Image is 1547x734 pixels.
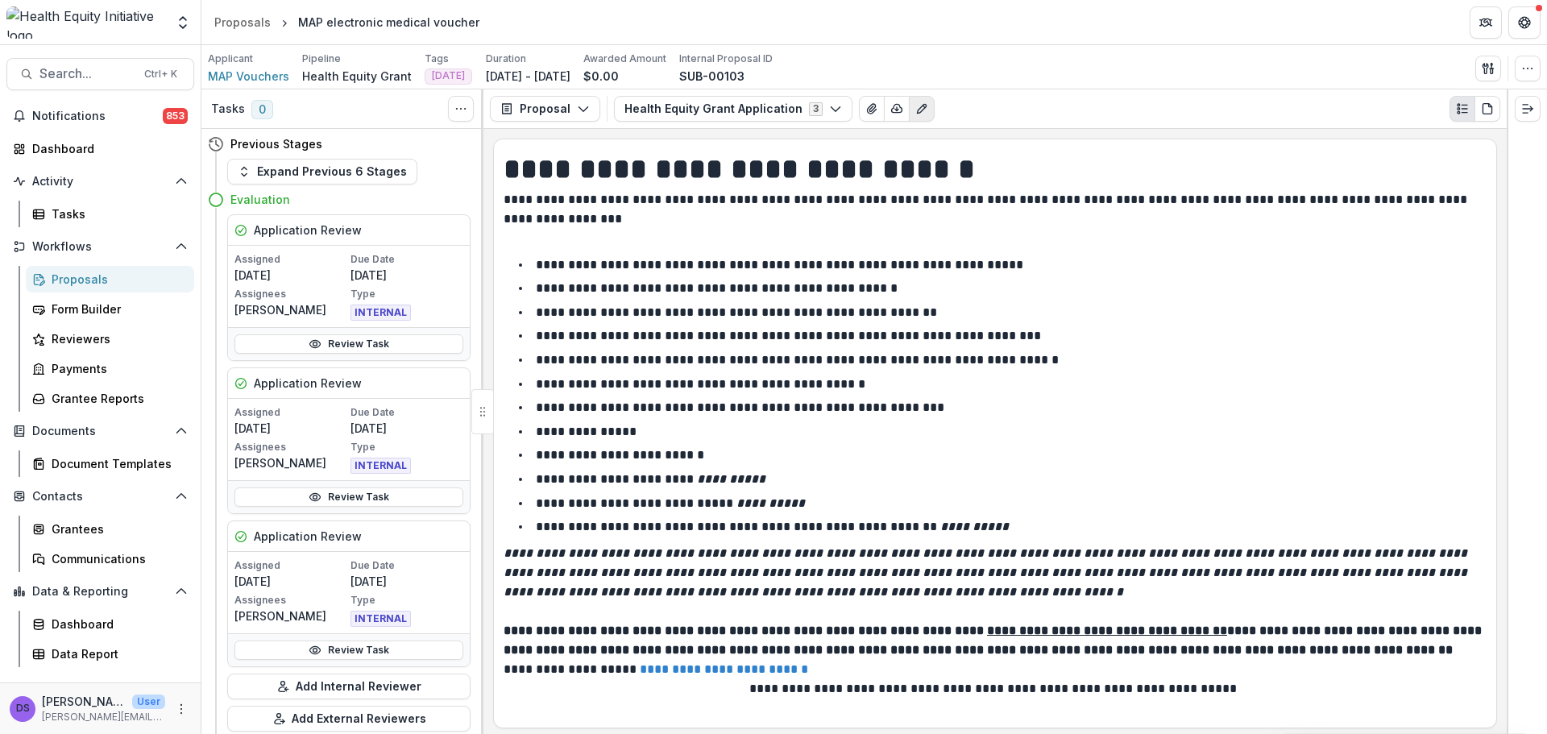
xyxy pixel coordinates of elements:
button: Open Workflows [6,234,194,259]
p: [PERSON_NAME] [42,693,126,710]
p: Health Equity Grant [302,68,412,85]
p: [DATE] - [DATE] [486,68,570,85]
p: [DATE] [234,420,347,437]
a: Reviewers [26,326,194,352]
button: More [172,699,191,719]
a: MAP Vouchers [208,68,289,85]
div: Communications [52,550,181,567]
span: Workflows [32,240,168,254]
p: [DATE] [350,267,463,284]
p: Due Date [350,558,463,573]
button: Expand right [1515,96,1541,122]
p: [DATE] [350,573,463,590]
p: Assigned [234,558,347,573]
span: [DATE] [432,70,465,81]
p: [DATE] [234,573,347,590]
div: Dashboard [32,140,181,157]
button: Open Contacts [6,483,194,509]
h5: Application Review [254,222,362,238]
h4: Evaluation [230,191,290,208]
button: Toggle View Cancelled Tasks [448,96,474,122]
button: Open Data & Reporting [6,578,194,604]
p: Duration [486,52,526,66]
button: Partners [1470,6,1502,39]
a: Form Builder [26,296,194,322]
button: Notifications853 [6,103,194,129]
button: Open entity switcher [172,6,194,39]
a: Dashboard [26,611,194,637]
div: Document Templates [52,455,181,472]
a: Dashboard [6,135,194,162]
a: Review Task [234,487,463,507]
p: Type [350,440,463,454]
button: Add External Reviewers [227,706,471,732]
span: 0 [251,100,273,119]
span: INTERNAL [350,611,411,627]
a: Proposals [26,266,194,292]
div: Data Report [52,645,181,662]
a: Review Task [234,641,463,660]
div: Reviewers [52,330,181,347]
div: Payments [52,360,181,377]
span: Activity [32,175,168,189]
p: Applicant [208,52,253,66]
a: Data Report [26,641,194,667]
div: Dashboard [52,616,181,632]
button: Edit as form [909,96,935,122]
button: Open Documents [6,418,194,444]
nav: breadcrumb [208,10,486,34]
a: Grantees [26,516,194,542]
a: Payments [26,355,194,382]
button: Open Activity [6,168,194,194]
span: Search... [39,66,135,81]
p: [PERSON_NAME][EMAIL_ADDRESS][PERSON_NAME][DATE][DOMAIN_NAME] [42,710,165,724]
div: Grantee Reports [52,390,181,407]
img: Health Equity Initiative logo [6,6,165,39]
p: Assigned [234,405,347,420]
a: Tasks [26,201,194,227]
a: Review Task [234,334,463,354]
p: Type [350,287,463,301]
h5: Application Review [254,528,362,545]
h5: Application Review [254,375,362,392]
p: Awarded Amount [583,52,666,66]
span: Documents [32,425,168,438]
h3: Tasks [211,102,245,116]
span: Contacts [32,490,168,504]
button: Health Equity Grant Application3 [614,96,852,122]
div: Form Builder [52,301,181,317]
p: [PERSON_NAME] [234,454,347,471]
p: Tags [425,52,449,66]
button: Expand Previous 6 Stages [227,159,417,185]
p: Assignees [234,440,347,454]
div: Dr. Ana Smith [16,703,30,714]
span: Notifications [32,110,163,123]
span: 853 [163,108,188,124]
span: Data & Reporting [32,585,168,599]
button: Add Internal Reviewer [227,674,471,699]
div: Ctrl + K [141,65,180,83]
button: View Attached Files [859,96,885,122]
p: Type [350,593,463,608]
p: Due Date [350,252,463,267]
div: Tasks [52,205,181,222]
span: INTERNAL [350,305,411,321]
p: Assignees [234,287,347,301]
p: SUB-00103 [679,68,744,85]
p: [DATE] [234,267,347,284]
div: Grantees [52,520,181,537]
a: Grantee Reports [26,385,194,412]
p: Due Date [350,405,463,420]
h4: Previous Stages [230,135,322,152]
p: [PERSON_NAME] [234,301,347,318]
button: Get Help [1508,6,1541,39]
button: Plaintext view [1450,96,1475,122]
a: Proposals [208,10,277,34]
div: Proposals [214,14,271,31]
button: Proposal [490,96,600,122]
p: [DATE] [350,420,463,437]
a: Communications [26,545,194,572]
p: Assignees [234,593,347,608]
button: Search... [6,58,194,90]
